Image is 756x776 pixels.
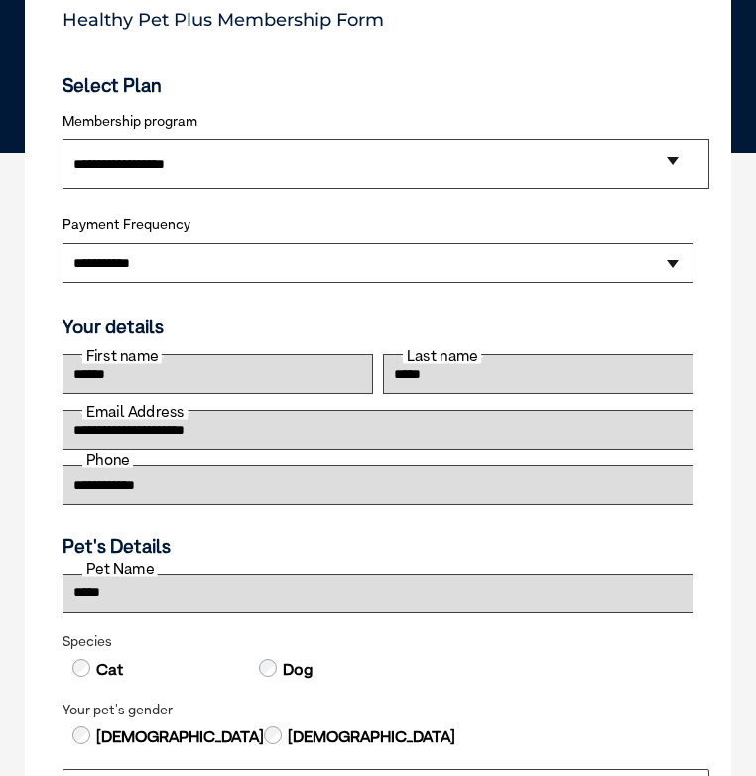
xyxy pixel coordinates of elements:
label: Last name [403,348,481,363]
label: Phone [82,453,133,467]
h3: Pet's Details [55,535,701,558]
label: Payment Frequency [63,216,190,233]
label: Membership program [63,113,693,130]
label: First name [82,348,162,363]
h3: Select Plan [63,74,693,97]
legend: Your pet's gender [63,702,693,718]
legend: Species [63,633,693,650]
h3: Your details [63,316,693,338]
label: Email Address [82,404,188,419]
